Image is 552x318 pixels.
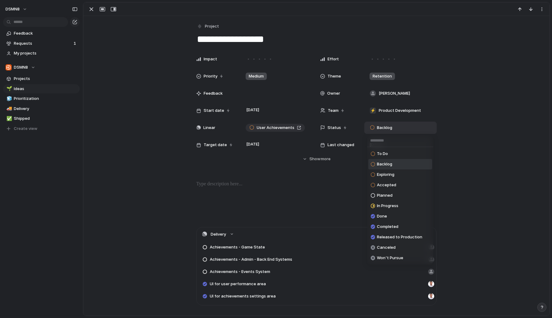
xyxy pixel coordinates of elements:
span: Won't Pursue [377,255,403,261]
span: Released to Production [377,234,422,240]
span: Canceled [377,244,396,251]
span: Accepted [377,182,396,188]
span: In Progress [377,203,398,209]
span: Backlog [377,161,392,167]
span: Done [377,213,387,219]
span: Exploring [377,172,394,178]
span: Completed [377,224,398,230]
span: Planned [377,192,393,199]
span: To Do [377,151,388,157]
